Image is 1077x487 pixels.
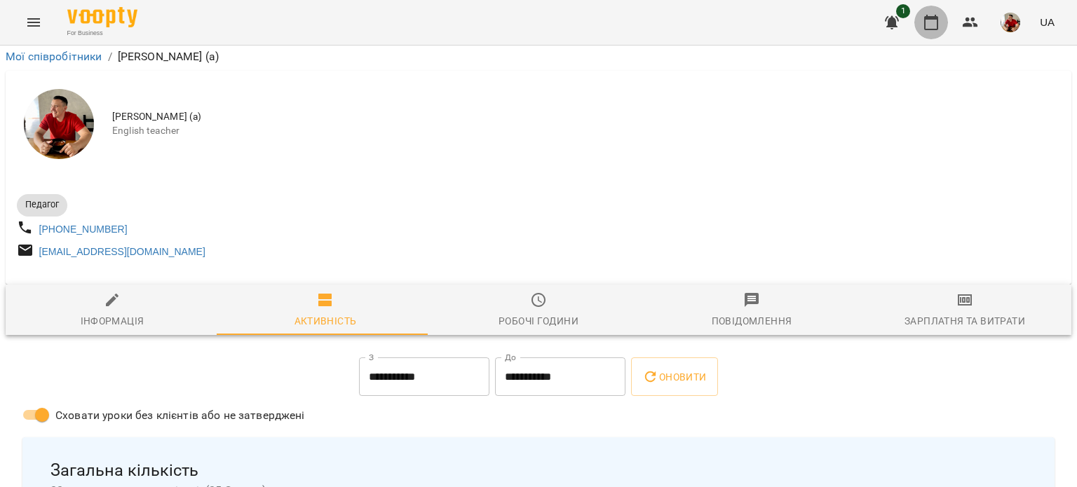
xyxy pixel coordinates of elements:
span: Загальна кількість [50,460,1027,481]
img: 2f467ba34f6bcc94da8486c15015e9d3.jpg [1001,13,1020,32]
a: Мої співробітники [6,50,102,63]
a: [PHONE_NUMBER] [39,224,128,235]
nav: breadcrumb [6,48,1071,65]
span: [PERSON_NAME] (а) [112,110,1060,124]
span: UA [1040,15,1055,29]
li: / [108,48,112,65]
a: [EMAIL_ADDRESS][DOMAIN_NAME] [39,246,205,257]
span: For Business [67,29,137,38]
span: 1 [896,4,910,18]
div: Інформація [81,313,144,329]
button: UA [1034,9,1060,35]
div: Повідомлення [712,313,792,329]
div: Зарплатня та Витрати [905,313,1025,329]
span: English teacher [112,124,1060,138]
button: Menu [17,6,50,39]
span: Сховати уроки без клієнтів або не затверджені [55,407,305,424]
div: Активність [294,313,357,329]
img: Баргель Олег Романович (а) [24,89,94,159]
img: Voopty Logo [67,7,137,27]
span: Педагог [17,198,67,211]
div: Робочі години [499,313,578,329]
p: [PERSON_NAME] (а) [118,48,219,65]
span: Оновити [642,369,706,385]
button: Оновити [631,357,717,397]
